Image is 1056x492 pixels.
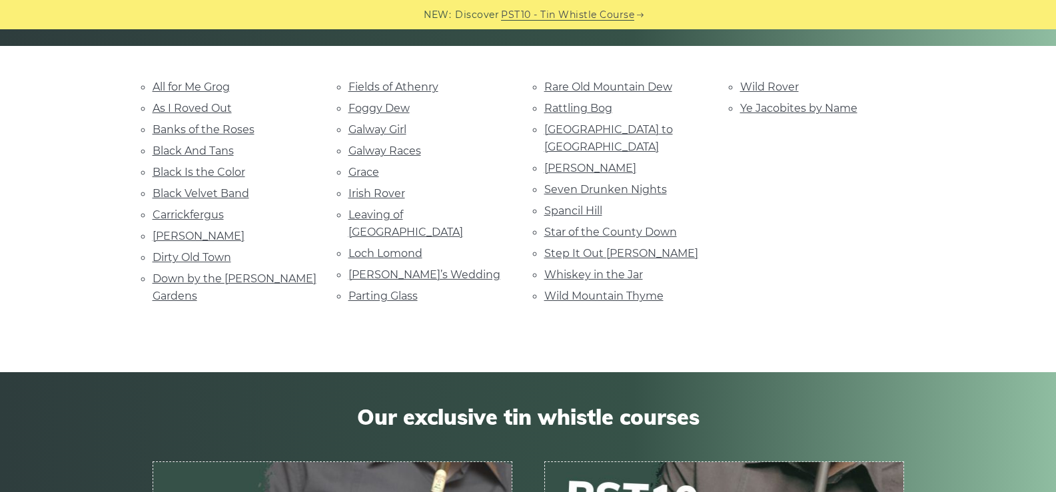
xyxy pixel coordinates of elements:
a: Rattling Bog [544,102,612,115]
a: Black Is the Color [153,166,245,178]
a: Banks of the Roses [153,123,255,136]
a: Loch Lomond [348,247,422,260]
a: Leaving of [GEOGRAPHIC_DATA] [348,208,463,238]
a: Rare Old Mountain Dew [544,81,672,93]
a: Down by the [PERSON_NAME] Gardens [153,272,316,302]
a: Grace [348,166,379,178]
a: Wild Mountain Thyme [544,290,664,302]
a: [PERSON_NAME] [153,230,245,242]
span: Our exclusive tin whistle courses [153,404,904,429]
a: Star of the County Down [544,226,677,238]
span: NEW: [424,7,451,23]
a: Black Velvet Band [153,187,249,200]
a: [PERSON_NAME]’s Wedding [348,268,500,281]
a: Galway Races [348,144,421,157]
a: Spancil Hill [544,204,602,217]
a: Carrickfergus [153,208,224,221]
a: Dirty Old Town [153,251,231,264]
a: Step It Out [PERSON_NAME] [544,247,698,260]
a: PST10 - Tin Whistle Course [501,7,634,23]
a: Ye Jacobites by Name [740,102,857,115]
a: Parting Glass [348,290,418,302]
a: Foggy Dew [348,102,410,115]
a: Irish Rover [348,187,405,200]
a: [PERSON_NAME] [544,162,636,174]
span: Discover [455,7,499,23]
a: Wild Rover [740,81,799,93]
a: Galway Girl [348,123,406,136]
a: As I Roved Out [153,102,232,115]
a: [GEOGRAPHIC_DATA] to [GEOGRAPHIC_DATA] [544,123,673,153]
a: Fields of Athenry [348,81,438,93]
a: Whiskey in the Jar [544,268,643,281]
a: Black And Tans [153,144,234,157]
a: Seven Drunken Nights [544,183,667,196]
a: All for Me Grog [153,81,230,93]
